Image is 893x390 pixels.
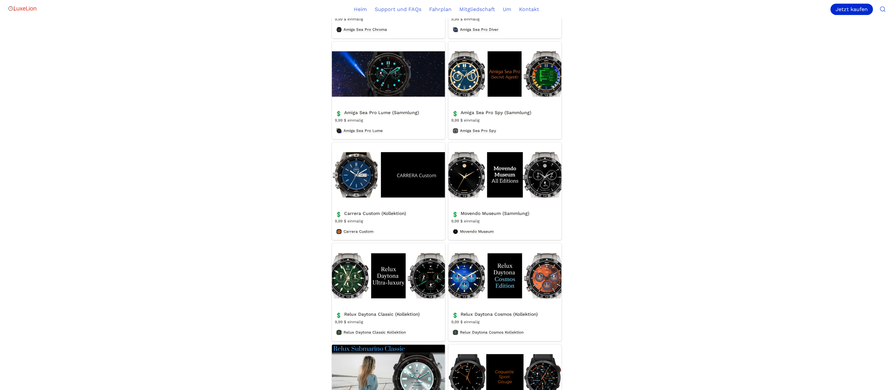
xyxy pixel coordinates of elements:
font: Um [503,6,511,12]
font: Support und FAQs [375,6,421,12]
font: Coquette Sport (Kollektion) [448,344,518,350]
img: Logo [8,2,37,15]
font: Relux Daytona Classic (Kollektion) [332,243,419,249]
a: Amiga Sea Pro Spy (Sammlung) [448,41,561,139]
font: Carrera Custom (Kollektion) [332,142,403,148]
a: Amiga Sea Pro Lume (Sammlung) [332,41,445,139]
font: Movendo Museum (Sammlung) [448,142,527,148]
font: Amiga Sea Pro Spy (Sammlung) [448,41,528,48]
a: Movendo Museum (Sammlung) [448,142,561,240]
font: Heim [354,6,367,12]
font: Fahrplan [429,6,452,12]
font: Relux Daytona Cosmos (Kollektion) [448,243,538,249]
a: Relux Daytona Cosmos (Kollektion) [448,243,561,341]
a: Carrera Custom (Kollektion) [332,142,445,240]
font: Mitgliedschaft [459,6,495,12]
font: Jetzt kaufen [836,6,868,12]
a: Relux Daytona Classic (Kollektion) [332,243,445,341]
font: Relux Submarino Classic (Kollektion) [332,344,425,350]
font: Kontakt [519,6,539,12]
a: Jetzt kaufen [830,4,875,15]
font: Amiga Sea Pro Lume (Sammlung) [332,41,417,48]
